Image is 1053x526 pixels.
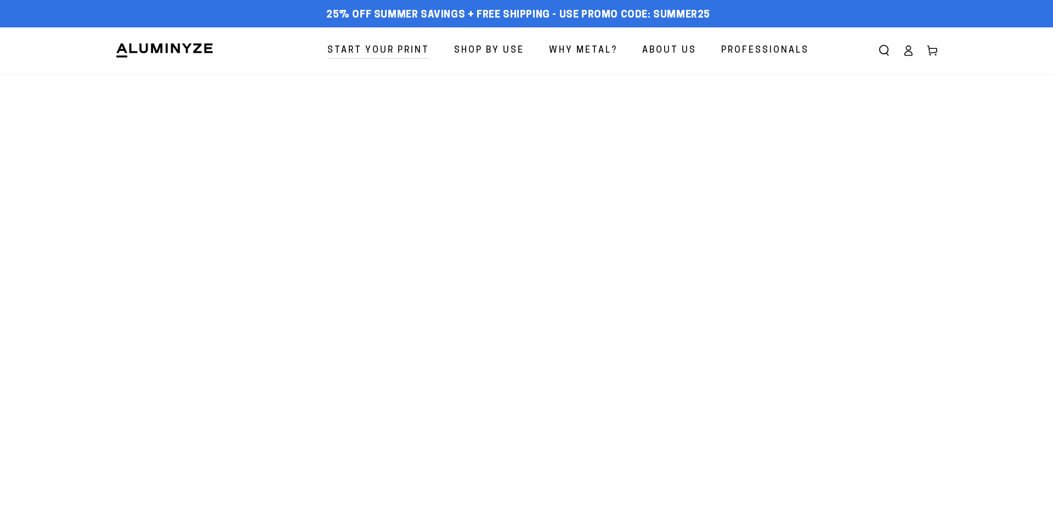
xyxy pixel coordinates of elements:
[541,36,626,65] a: Why Metal?
[319,36,438,65] a: Start Your Print
[446,36,533,65] a: Shop By Use
[326,9,710,21] span: 25% off Summer Savings + Free Shipping - Use Promo Code: SUMMER25
[642,43,697,59] span: About Us
[713,36,817,65] a: Professionals
[327,43,429,59] span: Start Your Print
[872,38,896,63] summary: Search our site
[634,36,705,65] a: About Us
[721,43,809,59] span: Professionals
[549,43,618,59] span: Why Metal?
[115,42,214,59] img: Aluminyze
[454,43,524,59] span: Shop By Use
